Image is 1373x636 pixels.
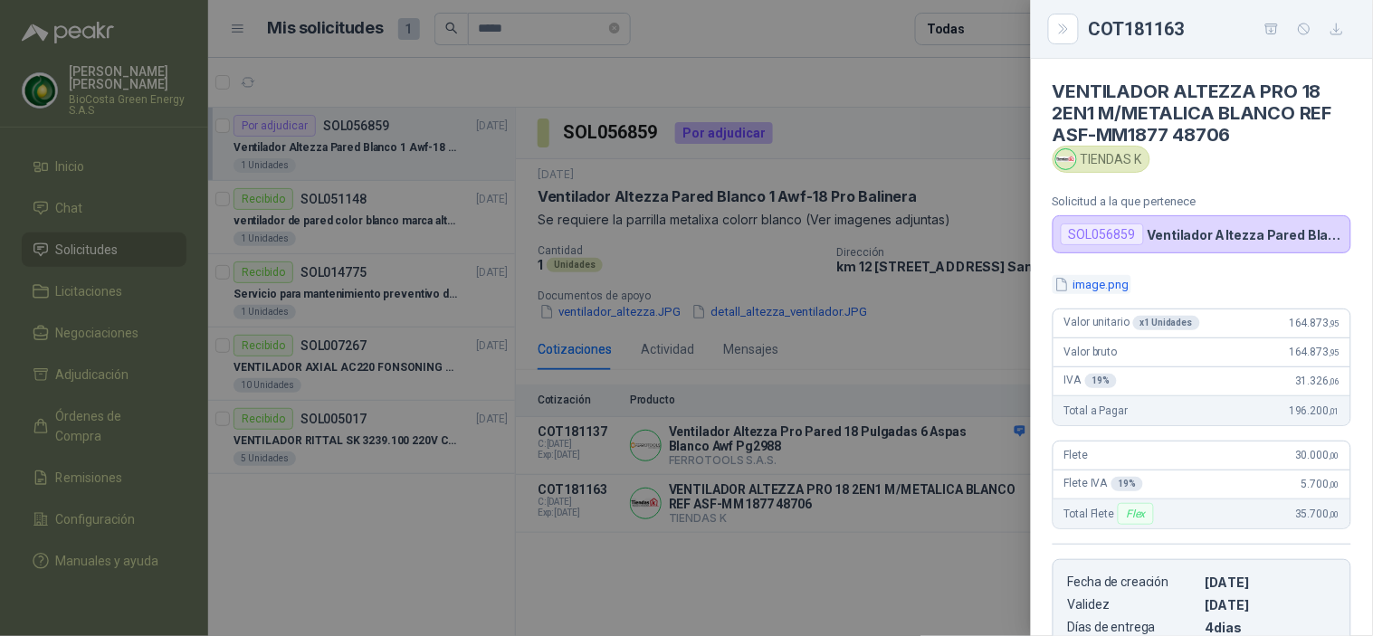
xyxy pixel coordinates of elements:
[1295,375,1340,387] span: 31.326
[1289,404,1340,417] span: 196.200
[1148,227,1343,242] p: Ventilador Altezza Pared Blanco 1 Awf-18 Pro Balinera
[1053,146,1150,173] div: TIENDAS K
[1053,81,1351,146] h4: VENTILADOR ALTEZZA PRO 18 2EN1 M/METALICA BLANCO REF ASF-MM1877 48706
[1064,374,1117,388] span: IVA
[1085,374,1118,388] div: 19 %
[1289,317,1340,329] span: 164.873
[1329,376,1340,386] span: ,06
[1056,149,1076,169] img: Company Logo
[1061,223,1144,245] div: SOL056859
[1064,449,1088,461] span: Flete
[1053,18,1074,40] button: Close
[1133,316,1200,330] div: x 1 Unidades
[1329,318,1340,328] span: ,95
[1329,509,1340,519] span: ,00
[1089,14,1351,43] div: COT181163
[1111,477,1144,491] div: 19 %
[1068,620,1198,635] p: Días de entrega
[1329,347,1340,357] span: ,95
[1295,508,1340,520] span: 35.700
[1289,346,1340,358] span: 164.873
[1206,597,1336,612] p: [DATE]
[1329,479,1340,489] span: ,00
[1064,503,1158,525] span: Total Flete
[1118,503,1153,525] div: Flex
[1329,406,1340,416] span: ,01
[1329,451,1340,460] span: ,00
[1064,316,1200,330] span: Valor unitario
[1064,404,1128,417] span: Total a Pagar
[1295,449,1340,461] span: 30.000
[1064,346,1117,358] span: Valor bruto
[1053,195,1351,208] p: Solicitud a la que pertenece
[1301,478,1340,490] span: 5.700
[1206,620,1336,635] p: 4 dias
[1068,574,1198,590] p: Fecha de creación
[1068,597,1198,612] p: Validez
[1053,275,1131,294] button: image.png
[1064,477,1143,491] span: Flete IVA
[1206,574,1336,590] p: [DATE]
